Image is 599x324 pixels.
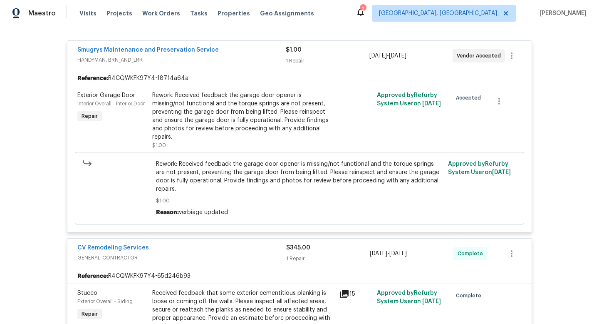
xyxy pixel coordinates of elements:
[339,289,372,299] div: 15
[369,53,387,59] span: [DATE]
[67,269,532,284] div: R4CQWKFK97Y4-65d246b93
[179,209,228,215] span: verbiage updated
[457,52,504,60] span: Vendor Accepted
[458,249,486,258] span: Complete
[152,91,334,141] div: Rework: Received feedback the garage door opener is missing/not functional and the torque springs...
[456,94,484,102] span: Accepted
[389,251,407,257] span: [DATE]
[377,92,441,107] span: Approved by Refurby System User on
[152,143,166,148] span: $1.00
[389,53,406,59] span: [DATE]
[456,292,485,300] span: Complete
[369,52,406,60] span: -
[77,92,135,98] span: Exterior Garage Door
[156,160,443,193] span: Rework: Received feedback the garage door opener is missing/not functional and the torque springs...
[286,47,302,53] span: $1.00
[286,254,370,263] div: 1 Repair
[77,74,108,82] b: Reference:
[106,9,132,17] span: Projects
[77,299,133,304] span: Exterior Overall - Siding
[79,9,97,17] span: Visits
[77,272,108,280] b: Reference:
[156,209,179,215] span: Reason:
[142,9,180,17] span: Work Orders
[77,290,97,296] span: Stucco
[286,245,310,251] span: $345.00
[77,245,149,251] a: CV Remodeling Services
[379,9,497,17] span: [GEOGRAPHIC_DATA], [GEOGRAPHIC_DATA]
[422,101,441,107] span: [DATE]
[190,10,208,16] span: Tasks
[77,254,286,262] span: GENERAL_CONTRACTOR
[286,57,369,65] div: 1 Repair
[67,71,532,86] div: R4CQWKFK97Y4-187f4a64a
[360,5,366,13] div: 2
[377,290,441,304] span: Approved by Refurby System User on
[77,47,219,53] a: Smugrys Maintenance and Preservation Service
[492,169,511,175] span: [DATE]
[78,112,101,120] span: Repair
[260,9,314,17] span: Geo Assignments
[448,161,511,175] span: Approved by Refurby System User on
[536,9,587,17] span: [PERSON_NAME]
[28,9,56,17] span: Maestro
[370,249,407,258] span: -
[156,197,443,205] span: $1.00
[78,310,101,318] span: Repair
[422,299,441,304] span: [DATE]
[77,101,145,106] span: Interior Overall - Interior Door
[370,251,387,257] span: [DATE]
[77,56,286,64] span: HANDYMAN, BRN_AND_LRR
[218,9,250,17] span: Properties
